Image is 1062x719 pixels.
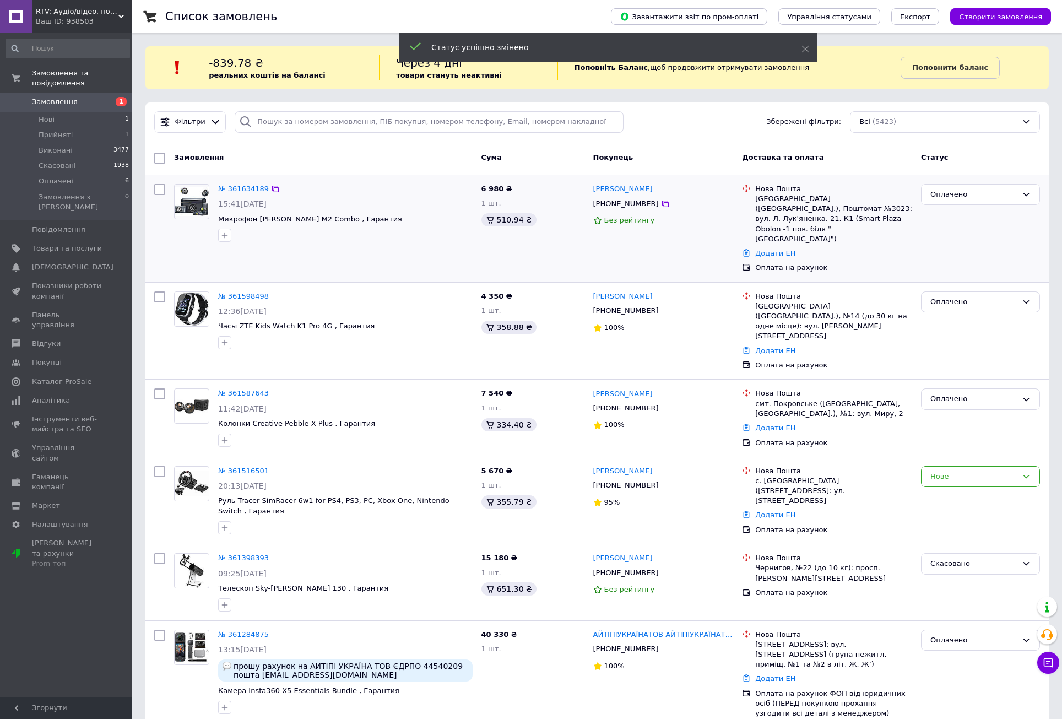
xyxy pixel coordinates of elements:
span: Маркет [32,501,60,511]
img: :exclamation: [169,60,186,76]
span: Показники роботи компанії [32,281,102,301]
span: 6 980 ₴ [481,185,512,193]
span: Покупець [593,153,633,161]
a: Колонки Creative Pebble X Plus , Гарантия [218,419,375,428]
span: Гаманець компанії [32,472,102,492]
span: 1 [116,97,127,106]
a: Фото товару [174,553,209,588]
div: Нова Пошта [755,291,912,301]
div: Оплачено [930,393,1017,405]
div: 510.94 ₴ [481,213,537,226]
span: RTV: Аудіо/відео, побутова та комп'ютерна техніка з Європи [36,7,118,17]
div: Нова Пошта [755,553,912,563]
span: 100% [604,420,625,429]
span: Відгуки [32,339,61,349]
span: 6 [125,176,129,186]
span: 1 шт. [481,306,501,315]
a: Руль Tracer SimRacer 6w1 for PS4, PS3, PC, Xbox One, Nintendo Switch , Гарантия [218,496,449,515]
a: № 361516501 [218,467,269,475]
div: смт. Покровське ([GEOGRAPHIC_DATA], [GEOGRAPHIC_DATA].), №1: вул. Миру, 2 [755,399,912,419]
div: с. [GEOGRAPHIC_DATA] ([STREET_ADDRESS]: ул. [STREET_ADDRESS] [755,476,912,506]
span: Фільтри [175,117,205,127]
span: Експорт [900,13,931,21]
span: Завантажити звіт по пром-оплаті [620,12,758,21]
span: 12:36[DATE] [218,307,267,316]
a: № 361598498 [218,292,269,300]
span: 1 шт. [481,645,501,653]
div: Скасовано [930,558,1017,570]
div: Оплата на рахунок [755,438,912,448]
div: [PHONE_NUMBER] [591,197,661,211]
a: [PERSON_NAME] [593,466,653,477]
span: Всі [859,117,870,127]
a: Додати ЕН [755,511,795,519]
div: Нова Пошта [755,184,912,194]
a: Часы ZTE Kids Watch K1 Pro 4G , Гарантия [218,322,375,330]
span: Виконані [39,145,73,155]
div: Нове [930,471,1017,483]
a: [PERSON_NAME] [593,184,653,194]
span: Прийняті [39,130,73,140]
span: 15 180 ₴ [481,554,517,562]
span: 1 шт. [481,199,501,207]
span: (5423) [873,117,896,126]
a: [PERSON_NAME] [593,291,653,302]
a: [PERSON_NAME] [593,553,653,564]
a: Додати ЕН [755,249,795,257]
span: [PERSON_NAME] та рахунки [32,538,102,569]
img: Фото товару [175,292,209,326]
span: 1 [125,130,129,140]
span: Панель управління [32,310,102,330]
span: Статус [921,153,949,161]
a: Створити замовлення [939,12,1051,20]
span: Замовлення [32,97,78,107]
input: Пошук [6,39,130,58]
a: Додати ЕН [755,347,795,355]
span: Збережені фільтри: [766,117,841,127]
span: Микрофон [PERSON_NAME] M2 Combo , Гарантия [218,215,402,223]
span: 1 шт. [481,481,501,489]
b: товари стануть неактивні [396,71,502,79]
span: Аналітика [32,396,70,406]
img: Фото товару [175,632,209,662]
span: Повідомлення [32,225,85,235]
div: Оплата на рахунок [755,360,912,370]
div: [PHONE_NUMBER] [591,401,661,415]
a: [PERSON_NAME] [593,389,653,399]
span: 1 [125,115,129,125]
a: Телескоп Sky-[PERSON_NAME] 130 , Гарантия [218,584,388,592]
span: 4 350 ₴ [481,292,512,300]
img: Фото товару [175,187,209,217]
span: Налаштування [32,520,88,529]
span: 11:42[DATE] [218,404,267,413]
span: 95% [604,498,620,506]
span: 100% [604,662,625,670]
span: 1 шт. [481,404,501,412]
span: прошу рахунок на АЙТІПІ УКРАЇНА ТОВ ЄДРПО 44540209 пошта [EMAIL_ADDRESS][DOMAIN_NAME] [234,662,468,679]
div: [PHONE_NUMBER] [591,566,661,580]
span: -839.78 ₴ [209,56,263,69]
div: 355.79 ₴ [481,495,537,509]
span: Доставка та оплата [742,153,823,161]
div: Нова Пошта [755,466,912,476]
span: 40 330 ₴ [481,630,517,639]
b: Поповнити баланс [912,63,988,72]
span: Замовлення з [PERSON_NAME] [39,192,125,212]
span: 100% [604,323,625,332]
span: Камера Insta360 X5 Essentials Bundle , Гарантия [218,686,399,695]
div: Ваш ID: 938503 [36,17,132,26]
span: 20:13[DATE] [218,482,267,490]
input: Пошук за номером замовлення, ПІБ покупця, номером телефону, Email, номером накладної [235,111,624,133]
span: Без рейтингу [604,585,655,593]
div: [GEOGRAPHIC_DATA] ([GEOGRAPHIC_DATA].), №14 (до 30 кг на одне місце): вул. [PERSON_NAME][STREET_A... [755,301,912,342]
span: Каталог ProSale [32,377,91,387]
div: Чернигов, №22 (до 10 кг): просп. [PERSON_NAME][STREET_ADDRESS] [755,563,912,583]
span: Cума [481,153,502,161]
div: 358.88 ₴ [481,321,537,334]
div: Оплачено [930,296,1017,308]
span: Управління статусами [787,13,871,21]
div: Нова Пошта [755,630,912,640]
button: Управління статусами [778,8,880,25]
